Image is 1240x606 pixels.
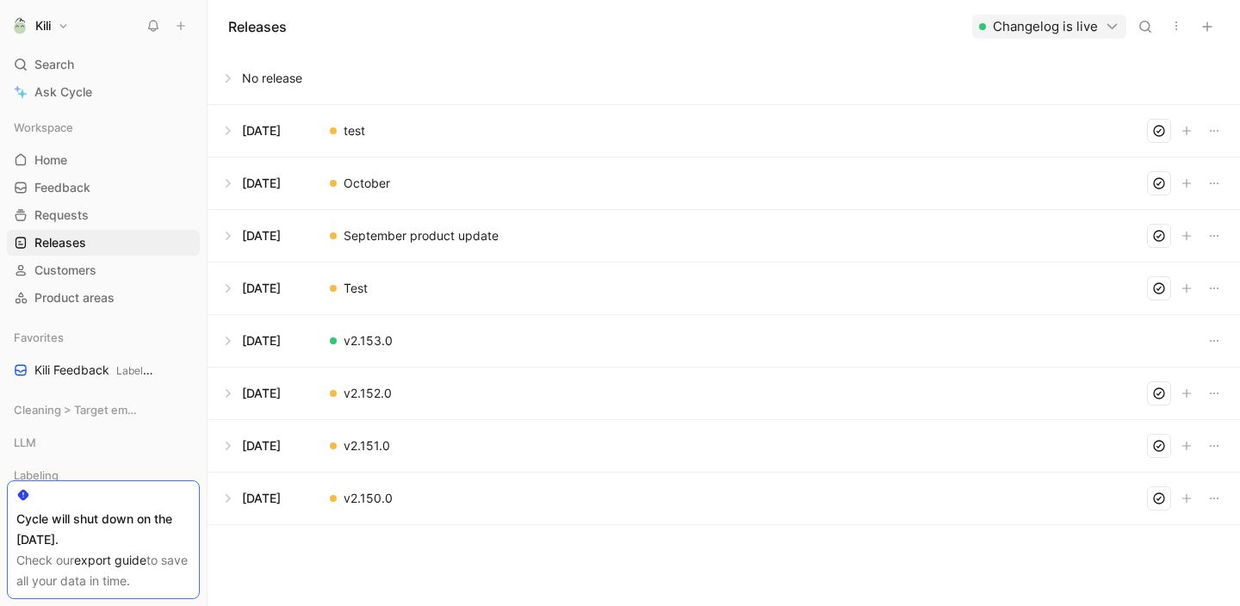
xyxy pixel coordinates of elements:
a: Home [7,147,200,173]
div: Cleaning > Target empty views [7,397,200,423]
h1: Kili [35,18,51,34]
span: Releases [34,234,86,251]
a: Kili FeedbackLabeling [7,357,200,383]
button: Changelog is live [972,15,1126,39]
span: LLM [14,434,36,451]
span: Feedback [34,179,90,196]
span: Ask Cycle [34,82,92,102]
span: Favorites [14,329,64,346]
div: Cleaning > Target empty views [7,397,200,428]
span: Kili Feedback [34,362,156,380]
a: export guide [74,553,146,567]
button: KiliKili [7,14,73,38]
a: Feedback [7,175,200,201]
img: Kili [11,17,28,34]
a: Customers [7,257,200,283]
span: Cleaning > Target empty views [14,401,137,418]
span: Customers [34,262,96,279]
div: LLM [7,430,200,455]
a: Ask Cycle [7,79,200,105]
div: LLM [7,430,200,461]
div: Favorites [7,325,200,350]
div: Labeling [7,462,200,488]
a: Requests [7,202,200,228]
span: Labeling [116,364,158,377]
div: Cycle will shut down on the [DATE]. [16,509,190,550]
span: Product areas [34,289,115,306]
span: Search [34,54,74,75]
span: Labeling [14,467,59,484]
a: Releases [7,230,200,256]
span: Workspace [14,119,73,136]
div: Check our to save all your data in time. [16,550,190,591]
div: Labeling [7,462,200,493]
h1: Releases [228,16,287,37]
div: Workspace [7,114,200,140]
a: Product areas [7,285,200,311]
span: Requests [34,207,89,224]
span: Home [34,151,67,169]
div: Search [7,52,200,77]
